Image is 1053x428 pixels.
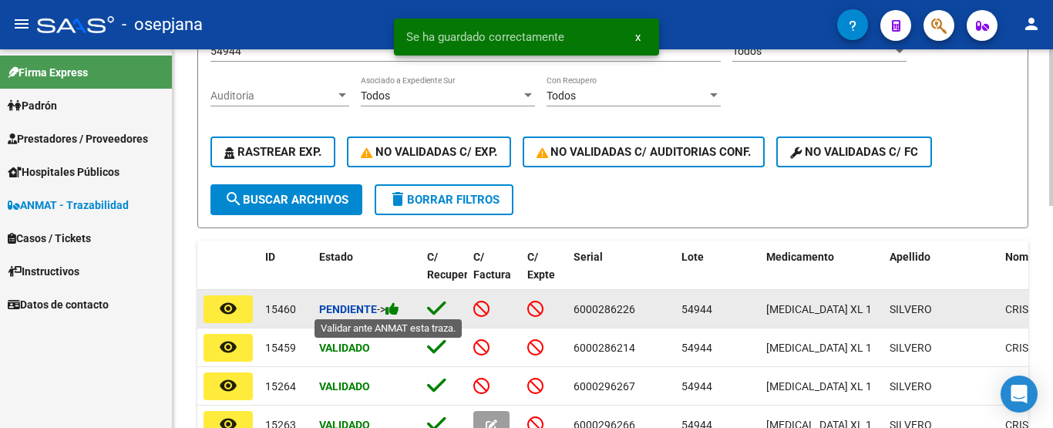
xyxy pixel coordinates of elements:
[473,251,511,281] span: C/ Factura
[574,342,635,354] span: 6000286214
[766,342,872,354] span: [MEDICAL_DATA] XL 1
[776,136,932,167] button: No validadas c/ FC
[681,380,712,393] span: 54944
[219,376,237,395] mat-icon: remove_red_eye
[12,15,31,33] mat-icon: menu
[361,145,497,159] span: No Validadas c/ Exp.
[574,303,635,315] span: 6000286226
[319,342,370,354] strong: Validado
[675,241,760,308] datatable-header-cell: Lote
[219,338,237,356] mat-icon: remove_red_eye
[8,97,57,114] span: Padrón
[259,241,313,308] datatable-header-cell: ID
[389,193,500,207] span: Borrar Filtros
[313,241,421,308] datatable-header-cell: Estado
[8,130,148,147] span: Prestadores / Proveedores
[1005,342,1052,354] span: CRISTIAN
[389,190,407,208] mat-icon: delete
[790,145,918,159] span: No validadas c/ FC
[1005,251,1045,263] span: Nombre
[567,241,675,308] datatable-header-cell: Serial
[766,380,872,393] span: [MEDICAL_DATA] XL 1
[224,193,348,207] span: Buscar Archivos
[8,296,109,313] span: Datos de contacto
[224,145,321,159] span: Rastrear Exp.
[1022,15,1041,33] mat-icon: person
[210,136,335,167] button: Rastrear Exp.
[421,241,467,308] datatable-header-cell: C/ Recupero
[890,251,930,263] span: Apellido
[224,190,243,208] mat-icon: search
[377,303,399,315] span: ->
[890,342,932,354] span: SILVERO
[219,299,237,318] mat-icon: remove_red_eye
[766,251,834,263] span: Medicamento
[210,184,362,215] button: Buscar Archivos
[623,23,653,51] button: x
[406,29,564,45] span: Se ha guardado correctamente
[883,241,999,308] datatable-header-cell: Apellido
[521,241,567,308] datatable-header-cell: C/ Expte
[890,303,932,315] span: SILVERO
[319,380,370,393] strong: Validado
[681,342,712,354] span: 54944
[8,230,91,247] span: Casos / Tickets
[319,251,353,263] span: Estado
[361,89,390,102] span: Todos
[8,197,129,214] span: ANMAT - Trazabilidad
[1005,303,1052,315] span: CRISTIAN
[265,380,296,393] span: 15264
[210,89,335,103] span: Auditoria
[574,380,635,393] span: 6000296267
[347,136,511,167] button: No Validadas c/ Exp.
[766,303,872,315] span: [MEDICAL_DATA] XL 1
[1001,376,1038,413] div: Open Intercom Messenger
[319,303,377,315] strong: Pendiente
[890,380,932,393] span: SILVERO
[523,136,765,167] button: No Validadas c/ Auditorias Conf.
[265,342,296,354] span: 15459
[527,251,555,281] span: C/ Expte
[265,303,296,315] span: 15460
[8,163,119,180] span: Hospitales Públicos
[760,241,883,308] datatable-header-cell: Medicamento
[122,8,203,42] span: - osepjana
[732,45,762,57] span: Todos
[537,145,752,159] span: No Validadas c/ Auditorias Conf.
[265,251,275,263] span: ID
[467,241,521,308] datatable-header-cell: C/ Factura
[375,184,513,215] button: Borrar Filtros
[635,30,641,44] span: x
[8,263,79,280] span: Instructivos
[681,303,712,315] span: 54944
[574,251,603,263] span: Serial
[547,89,576,102] span: Todos
[681,251,704,263] span: Lote
[8,64,88,81] span: Firma Express
[427,251,474,281] span: C/ Recupero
